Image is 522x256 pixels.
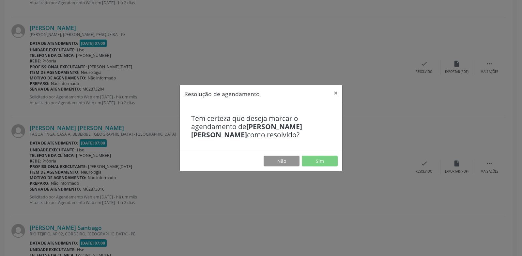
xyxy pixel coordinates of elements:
b: [PERSON_NAME] [PERSON_NAME] [191,122,302,139]
h4: Tem certeza que deseja marcar o agendamento de como resolvido? [191,114,331,139]
button: Não [264,156,299,167]
button: Close [329,85,342,101]
button: Sim [302,156,338,167]
h5: Resolução de agendamento [184,90,260,98]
